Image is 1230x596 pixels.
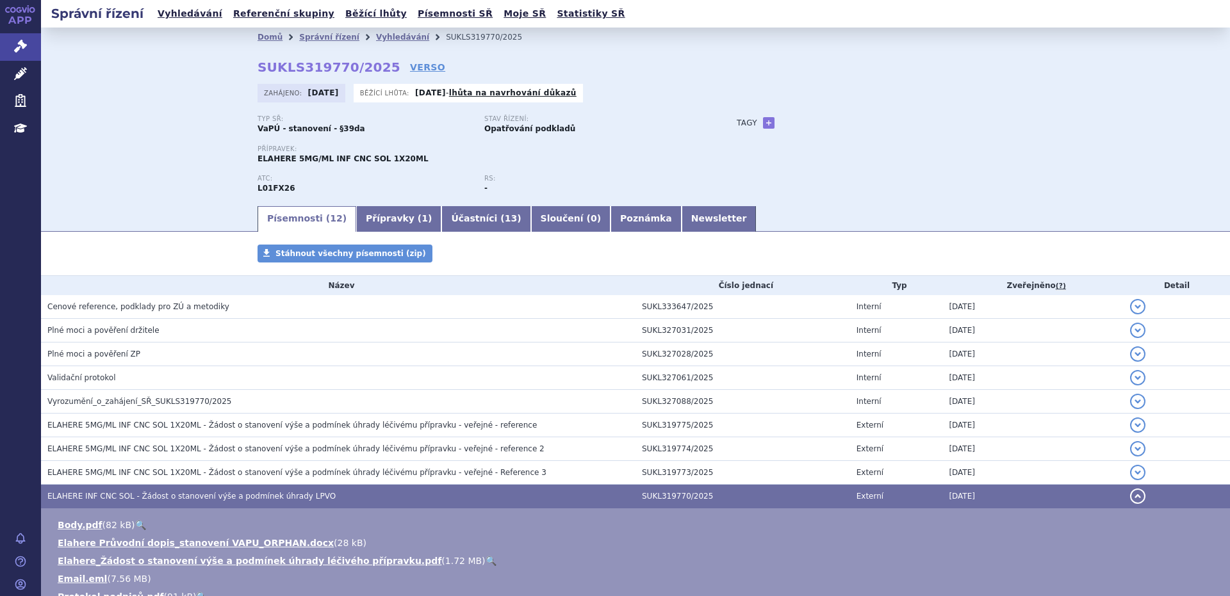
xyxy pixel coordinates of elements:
td: SUKL319773/2025 [635,461,850,485]
a: Newsletter [682,206,757,232]
span: 12 [330,213,342,223]
a: Sloučení (0) [531,206,611,232]
span: Stáhnout všechny písemnosti (zip) [275,249,426,258]
span: Běžící lhůta: [360,88,412,98]
a: Body.pdf [58,520,102,530]
a: VERSO [410,61,445,74]
a: lhůta na navrhování důkazů [449,88,577,97]
button: detail [1130,441,1145,456]
td: [DATE] [942,342,1124,366]
span: Zahájeno: [264,88,304,98]
a: Vyhledávání [154,5,226,22]
span: ELAHERE 5MG/ML INF CNC SOL 1X20ML - Žádost o stanovení výše a podmínek úhrady léčivému přípravku ... [47,421,537,430]
a: Poznámka [611,206,682,232]
td: [DATE] [942,319,1124,342]
a: 🔍 [486,556,496,566]
span: 7.56 MB [111,574,147,584]
span: ELAHERE 5MG/ML INF CNC SOL 1X20ML - Žádost o stanovení výše a podmínek úhrady léčivému přípravku ... [47,468,546,477]
span: ELAHERE 5MG/ML INF CNC SOL 1X20ML - Žádost o stanovení výše a podmínek úhrady léčivému přípravku ... [47,444,545,453]
p: ATC: [258,175,471,182]
span: Interní [857,397,881,406]
a: Moje SŘ [500,5,550,22]
button: detail [1130,370,1145,385]
button: detail [1130,417,1145,433]
a: Běžící lhůty [341,5,411,22]
td: SUKL319775/2025 [635,414,850,437]
th: Zveřejněno [942,276,1124,295]
td: [DATE] [942,414,1124,437]
td: SUKL327028/2025 [635,342,850,366]
p: Přípravek: [258,145,711,153]
td: [DATE] [942,485,1124,508]
button: detail [1130,488,1145,504]
span: 1 [422,213,428,223]
button: detail [1130,465,1145,480]
a: Písemnosti SŘ [414,5,496,22]
span: 0 [591,213,597,223]
span: 1.72 MB [445,556,482,566]
strong: SUKLS319770/2025 [258,60,400,75]
h3: Tagy [737,115,757,131]
td: SUKL327061/2025 [635,366,850,390]
span: 28 kB [338,538,363,548]
li: ( ) [58,519,1217,531]
strong: VaPÚ - stanovení - §39da [258,124,365,133]
p: - [415,88,577,98]
strong: MIRVETUXIMAB SORAVTANSIN [258,184,295,193]
th: Detail [1124,276,1230,295]
span: Cenové reference, podklady pro ZÚ a metodiky [47,302,229,311]
span: ELAHERE 5MG/ML INF CNC SOL 1X20ML [258,154,429,163]
a: Elahere Průvodní dopis_stanovení VAPU_ORPHAN.docx [58,538,334,548]
td: [DATE] [942,437,1124,461]
span: Interní [857,326,881,335]
a: Email.eml [58,574,107,584]
td: [DATE] [942,366,1124,390]
a: Domů [258,33,283,42]
span: Plné moci a pověření ZP [47,350,140,358]
span: Interní [857,373,881,382]
li: ( ) [58,554,1217,567]
button: detail [1130,299,1145,314]
button: detail [1130,346,1145,362]
td: SUKL319774/2025 [635,437,850,461]
span: Externí [857,492,883,501]
td: SUKL327031/2025 [635,319,850,342]
li: SUKLS319770/2025 [446,28,539,47]
a: Statistiky SŘ [553,5,628,22]
p: Typ SŘ: [258,115,471,123]
strong: - [484,184,488,193]
td: [DATE] [942,461,1124,485]
span: Plné moci a pověření držitele [47,326,160,335]
a: Přípravky (1) [356,206,441,232]
td: [DATE] [942,390,1124,414]
th: Název [41,276,635,295]
a: Referenční skupiny [229,5,338,22]
th: Typ [850,276,943,295]
li: ( ) [58,536,1217,549]
a: 🔍 [135,520,146,530]
li: ( ) [58,572,1217,585]
span: 82 kB [106,520,131,530]
a: Správní řízení [299,33,359,42]
a: Vyhledávání [376,33,429,42]
span: Interní [857,302,881,311]
button: detail [1130,394,1145,409]
a: Účastníci (13) [441,206,530,232]
span: Externí [857,468,883,477]
a: Elahere_Žádost o stanovení výše a podmínek úhrady léčivého přípravku.pdf [58,556,441,566]
span: 13 [505,213,517,223]
span: Vyrozumění_o_zahájení_SŘ_SUKLS319770/2025 [47,397,231,406]
td: SUKL319770/2025 [635,485,850,508]
a: Písemnosti (12) [258,206,356,232]
th: Číslo jednací [635,276,850,295]
strong: [DATE] [415,88,446,97]
button: detail [1130,323,1145,338]
td: SUKL333647/2025 [635,295,850,319]
span: Validační protokol [47,373,116,382]
h2: Správní řízení [41,4,154,22]
span: ELAHERE INF CNC SOL - Žádost o stanovení výše a podmínek úhrady LPVO [47,492,336,501]
td: SUKL327088/2025 [635,390,850,414]
p: RS: [484,175,698,182]
a: Stáhnout všechny písemnosti (zip) [258,245,432,262]
strong: Opatřování podkladů [484,124,575,133]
